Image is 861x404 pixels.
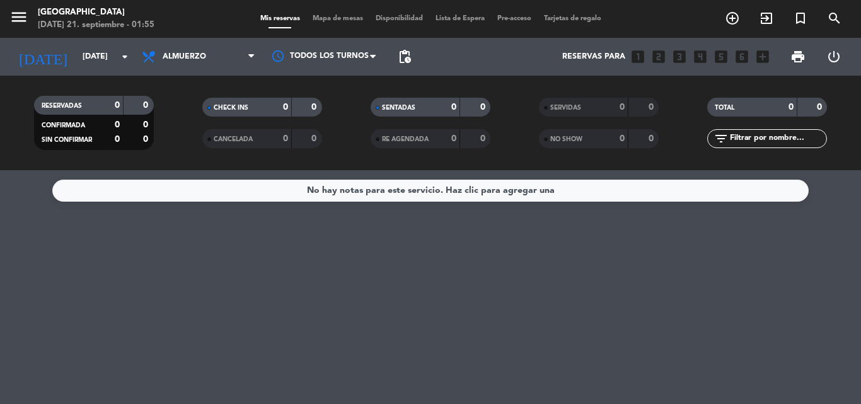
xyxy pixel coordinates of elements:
i: looks_6 [734,49,750,65]
div: [GEOGRAPHIC_DATA] [38,6,154,19]
span: NO SHOW [550,136,582,142]
strong: 0 [143,101,151,110]
i: turned_in_not [793,11,808,26]
i: looks_4 [692,49,708,65]
strong: 0 [115,135,120,144]
i: looks_two [650,49,667,65]
div: LOG OUT [816,38,852,76]
span: Mapa de mesas [306,15,369,22]
strong: 0 [143,135,151,144]
span: Mis reservas [254,15,306,22]
span: pending_actions [397,49,412,64]
i: add_circle_outline [725,11,740,26]
strong: 0 [115,120,120,129]
strong: 0 [480,134,488,143]
span: RESERVADAS [42,103,82,109]
strong: 0 [115,101,120,110]
div: [DATE] 21. septiembre - 01:55 [38,19,154,32]
span: Disponibilidad [369,15,429,22]
span: CONFIRMADA [42,122,85,129]
i: looks_one [630,49,646,65]
i: exit_to_app [759,11,774,26]
i: add_box [754,49,771,65]
strong: 0 [620,103,625,112]
strong: 0 [480,103,488,112]
span: CHECK INS [214,105,248,111]
strong: 0 [311,134,319,143]
strong: 0 [451,134,456,143]
input: Filtrar por nombre... [729,132,826,146]
div: No hay notas para este servicio. Haz clic para agregar una [307,183,555,198]
i: arrow_drop_down [117,49,132,64]
span: Almuerzo [163,52,206,61]
strong: 0 [451,103,456,112]
strong: 0 [620,134,625,143]
span: Tarjetas de regalo [538,15,608,22]
i: [DATE] [9,43,76,71]
i: filter_list [714,131,729,146]
span: SIN CONFIRMAR [42,137,92,143]
i: menu [9,8,28,26]
span: CANCELADA [214,136,253,142]
i: power_settings_new [826,49,841,64]
strong: 0 [283,134,288,143]
span: TOTAL [715,105,734,111]
span: RE AGENDADA [382,136,429,142]
i: search [827,11,842,26]
i: looks_5 [713,49,729,65]
strong: 0 [817,103,824,112]
span: Lista de Espera [429,15,491,22]
strong: 0 [789,103,794,112]
span: print [790,49,806,64]
span: Reservas para [562,52,625,61]
button: menu [9,8,28,31]
strong: 0 [283,103,288,112]
span: SENTADAS [382,105,415,111]
strong: 0 [649,103,656,112]
span: SERVIDAS [550,105,581,111]
strong: 0 [649,134,656,143]
strong: 0 [143,120,151,129]
strong: 0 [311,103,319,112]
i: looks_3 [671,49,688,65]
span: Pre-acceso [491,15,538,22]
